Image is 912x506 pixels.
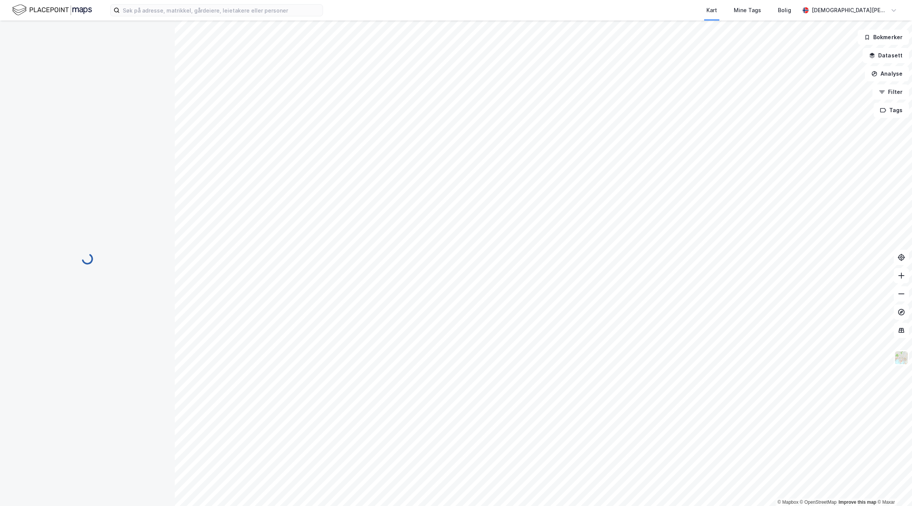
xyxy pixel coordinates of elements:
[800,500,837,505] a: OpenStreetMap
[872,84,909,100] button: Filter
[894,351,909,365] img: Z
[734,6,761,15] div: Mine Tags
[778,6,791,15] div: Bolig
[874,103,909,118] button: Tags
[839,500,876,505] a: Improve this map
[706,6,717,15] div: Kart
[858,30,909,45] button: Bokmerker
[863,48,909,63] button: Datasett
[12,3,92,17] img: logo.f888ab2527a4732fd821a326f86c7f29.svg
[812,6,888,15] div: [DEMOGRAPHIC_DATA][PERSON_NAME]
[81,253,93,265] img: spinner.a6d8c91a73a9ac5275cf975e30b51cfb.svg
[874,470,912,506] iframe: Chat Widget
[777,500,798,505] a: Mapbox
[865,66,909,81] button: Analyse
[120,5,323,16] input: Søk på adresse, matrikkel, gårdeiere, leietakere eller personer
